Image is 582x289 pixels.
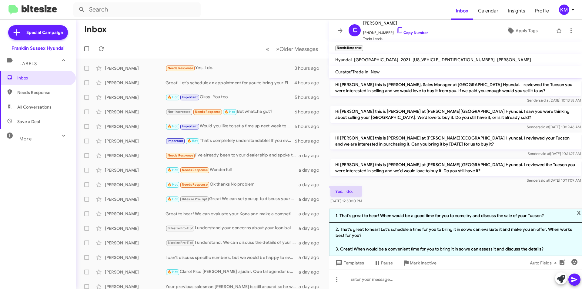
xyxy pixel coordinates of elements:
[295,123,324,129] div: 6 hours ago
[166,181,299,188] div: Ok thanks No problem
[276,45,279,53] span: »
[516,25,538,36] span: Apply Tags
[105,269,166,275] div: [PERSON_NAME]
[19,61,37,66] span: Labels
[371,69,380,75] span: New
[539,98,550,102] span: said at
[295,109,324,115] div: 6 hours ago
[168,226,193,230] span: Bitesize Pro-Tip!
[166,152,299,159] div: I've already been to your dealership and spoke to [PERSON_NAME]
[26,29,63,35] span: Special Campaign
[299,254,324,260] div: a day ago
[195,110,221,114] span: Needs Response
[527,98,581,102] span: Sender [DATE] 10:13:38 AM
[299,167,324,173] div: a day ago
[84,25,107,34] h1: Inbox
[530,2,554,20] a: Profile
[166,239,299,246] div: I understand. We can discuss the details of your Tucson when you visit the dealership. Let’s sche...
[168,197,178,201] span: 🔥 Hot
[17,104,52,110] span: All Conversations
[330,133,581,150] p: Hi [PERSON_NAME] this is [PERSON_NAME] at [PERSON_NAME][GEOGRAPHIC_DATA] Hyundai. I reviewed your...
[330,199,362,203] span: [DATE] 12:50:10 PM
[299,269,324,275] div: a day ago
[168,66,193,70] span: Needs Response
[168,183,178,187] span: 🔥 Hot
[17,119,40,125] span: Save a Deal
[105,109,166,115] div: [PERSON_NAME]
[105,153,166,159] div: [PERSON_NAME]
[295,94,324,100] div: 5 hours ago
[473,2,503,20] a: Calendar
[497,57,531,62] span: [PERSON_NAME]
[451,2,473,20] a: Inbox
[166,254,299,260] div: I can't discuss specific numbers, but we would be happy to evaluate your vehicle. Would you like ...
[503,2,530,20] a: Insights
[410,257,436,268] span: Mark Inactive
[105,94,166,100] div: [PERSON_NAME]
[168,95,178,99] span: 🔥 Hot
[273,43,322,55] button: Next
[295,138,324,144] div: 6 hours ago
[299,240,324,246] div: a day ago
[166,65,295,72] div: Yes. I do.
[299,153,324,159] div: a day ago
[369,257,398,268] button: Pause
[166,80,294,86] div: Great! Let's schedule an appointment for you to bring your Elantra in and discuss the details. Wh...
[166,166,299,173] div: Wonderful!
[329,257,369,268] button: Templates
[182,168,208,172] span: Needs Response
[279,46,318,52] span: Older Messages
[105,167,166,173] div: [PERSON_NAME]
[166,123,295,130] div: Would you like to set a time up next week to come check it out. After the 13th since thats when i...
[262,43,273,55] button: Previous
[299,225,324,231] div: a day ago
[335,69,368,75] span: Curator/Trade In
[329,242,582,256] li: 3. Great! When would be a convenient time for you to bring it in so we can assess it and discuss ...
[363,19,428,27] span: [PERSON_NAME]
[19,136,32,142] span: More
[363,27,428,36] span: [PHONE_NUMBER]
[554,5,575,15] button: KM
[105,138,166,144] div: [PERSON_NAME]
[73,2,201,17] input: Search
[168,153,193,157] span: Needs Response
[527,178,581,183] span: Sender [DATE] 10:11:09 AM
[330,106,581,123] p: Hi [PERSON_NAME] this is [PERSON_NAME] at [PERSON_NAME][GEOGRAPHIC_DATA] Hyundai. I saw you were ...
[559,5,569,15] div: KM
[525,257,564,268] button: Auto Fields
[105,225,166,231] div: [PERSON_NAME]
[401,57,410,62] span: 2021
[168,241,193,245] span: Bitesize Pro-Tip!
[330,186,362,197] p: Yes. I do.
[334,257,364,268] span: Templates
[166,225,299,232] div: I understand your concerns about your loan balance. We can evaluate your Durango and see how much...
[335,45,363,51] small: Needs Response
[329,209,582,223] li: 1. That's great to hear! When would be a good time for you to come by and discuss the sale of you...
[166,108,295,115] div: But whatcha got?
[17,89,69,96] span: Needs Response
[182,197,207,201] span: Bitesize Pro-Tip!
[329,223,582,242] li: 2. That's great to hear! Let's schedule a time for you to bring it in so we can evaluate it and m...
[17,75,69,81] span: Inbox
[168,139,183,143] span: Important
[528,151,581,156] span: Sender [DATE] 10:11:27 AM
[530,257,559,268] span: Auto Fields
[266,45,269,53] span: «
[539,125,549,129] span: said at
[381,257,393,268] span: Pause
[330,159,581,176] p: Hi [PERSON_NAME] this is [PERSON_NAME] at [PERSON_NAME][GEOGRAPHIC_DATA] Hyundai. I reviewed the ...
[330,79,581,96] p: Hi [PERSON_NAME] this is [PERSON_NAME], Sales Manager at [GEOGRAPHIC_DATA] Hyundai. I reviewed th...
[577,209,581,216] span: x
[396,30,428,35] a: Copy Number
[168,270,178,274] span: 🔥 Hot
[168,110,191,114] span: Not-Interested
[539,178,549,183] span: said at
[105,196,166,202] div: [PERSON_NAME]
[105,182,166,188] div: [PERSON_NAME]
[527,125,581,129] span: Sender [DATE] 10:12:46 AM
[363,36,428,42] span: Trade Leads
